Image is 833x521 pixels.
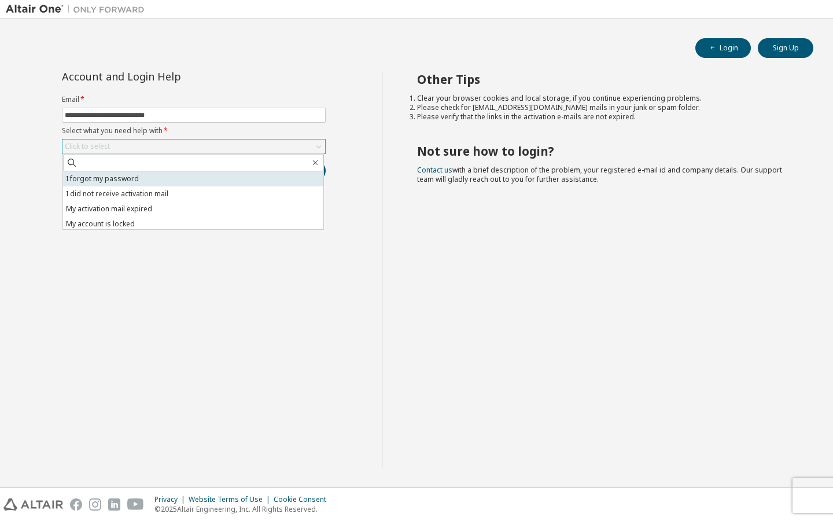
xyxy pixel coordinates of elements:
[154,495,189,504] div: Privacy
[154,504,333,514] p: © 2025 Altair Engineering, Inc. All Rights Reserved.
[417,103,793,112] li: Please check for [EMAIL_ADDRESS][DOMAIN_NAME] mails in your junk or spam folder.
[63,171,323,186] li: I forgot my password
[62,140,325,153] div: Click to select
[758,38,813,58] button: Sign Up
[89,498,101,511] img: instagram.svg
[62,95,326,104] label: Email
[62,72,273,81] div: Account and Login Help
[3,498,63,511] img: altair_logo.svg
[417,94,793,103] li: Clear your browser cookies and local storage, if you continue experiencing problems.
[65,142,110,151] div: Click to select
[417,165,452,175] a: Contact us
[274,495,333,504] div: Cookie Consent
[6,3,150,15] img: Altair One
[417,112,793,122] li: Please verify that the links in the activation e-mails are not expired.
[62,126,326,135] label: Select what you need help with
[695,38,751,58] button: Login
[108,498,120,511] img: linkedin.svg
[417,72,793,87] h2: Other Tips
[417,165,782,184] span: with a brief description of the problem, your registered e-mail id and company details. Our suppo...
[417,144,793,159] h2: Not sure how to login?
[189,495,274,504] div: Website Terms of Use
[70,498,82,511] img: facebook.svg
[127,498,144,511] img: youtube.svg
